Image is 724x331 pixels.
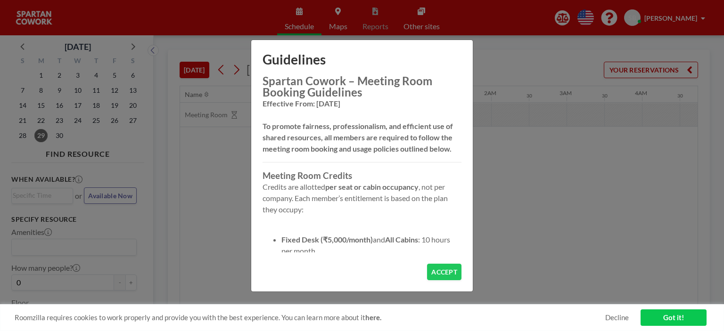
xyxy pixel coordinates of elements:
li: and : 10 hours per month [281,234,461,257]
strong: All Cabins [385,235,418,244]
p: Credits are allotted , not per company. Each member’s entitlement is based on the plan they occupy: [263,181,461,215]
a: Got it! [641,309,707,326]
a: Decline [605,313,629,322]
strong: To promote fairness, professionalism, and efficient use of shared resources, all members are requ... [263,121,453,153]
a: here. [365,313,381,322]
h1: Guidelines [251,40,473,75]
button: ACCEPT [427,264,461,280]
h2: Spartan Cowork – Meeting Room Booking Guidelines [263,75,461,98]
h3: Meeting Room Credits [263,170,461,181]
span: Roomzilla requires cookies to work properly and provide you with the best experience. You can lea... [15,313,605,322]
strong: per seat or cabin occupancy [325,182,419,191]
strong: Effective From: [DATE] [263,99,340,108]
strong: Fixed Desk (₹5,000/month) [281,235,373,244]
